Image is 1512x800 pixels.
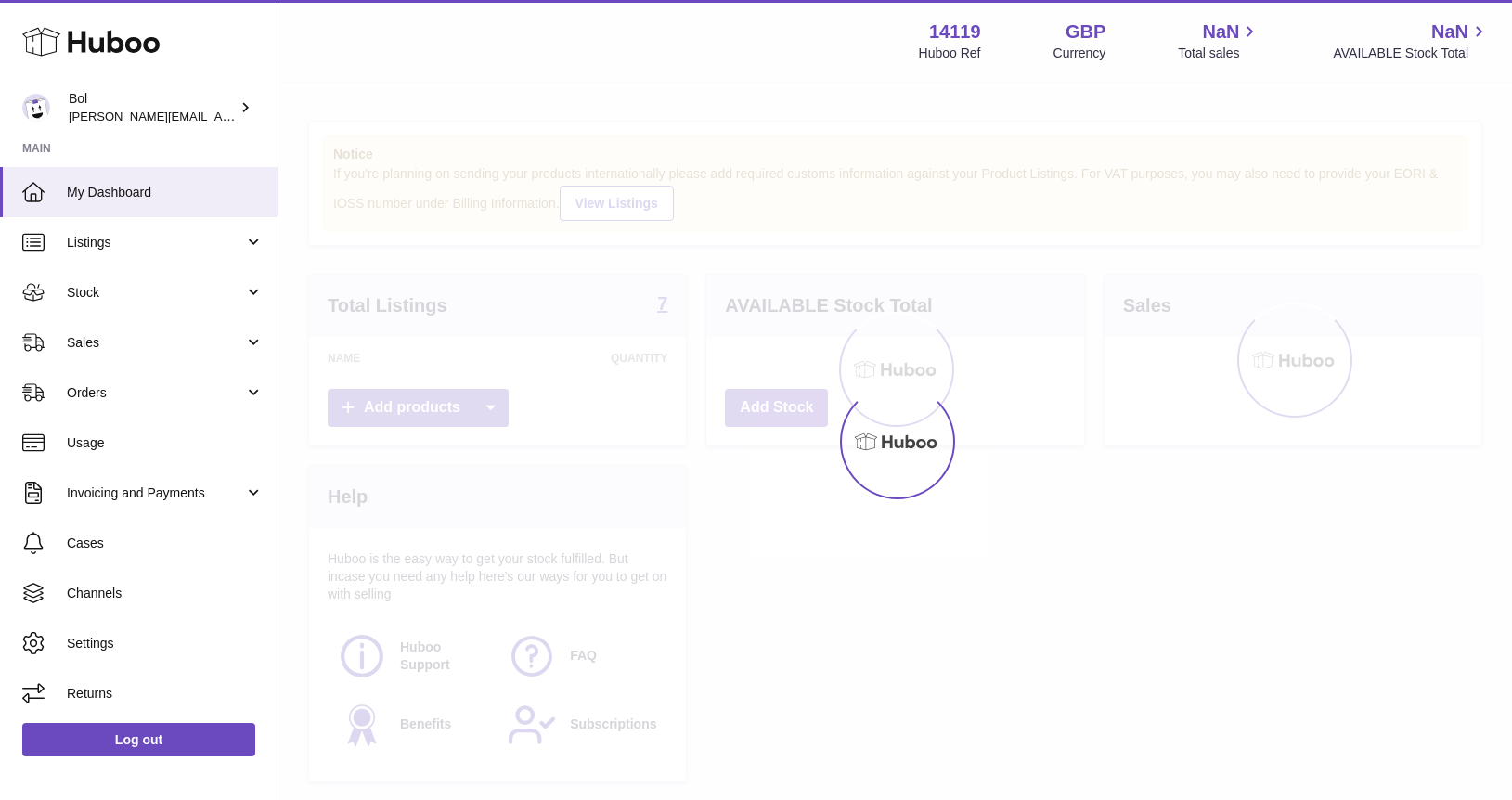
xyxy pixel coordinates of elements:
a: NaN Total sales [1178,19,1260,62]
a: Log out [22,723,255,756]
span: Listings [67,234,244,252]
span: Sales [67,334,244,352]
span: Channels [67,585,264,602]
span: Invoicing and Payments [67,484,244,502]
span: Stock [67,284,244,302]
div: Bol [69,90,236,125]
span: Total sales [1178,45,1260,62]
span: My Dashboard [67,184,264,201]
span: AVAILABLE Stock Total [1333,45,1490,62]
span: NaN [1202,19,1239,45]
span: Settings [67,635,264,652]
span: NaN [1431,19,1468,45]
span: Usage [67,434,264,452]
strong: GBP [1066,19,1105,45]
span: Returns [67,685,264,703]
img: Isabel.deSousa@bolfoods.com [22,94,50,122]
div: Currency [1053,45,1106,62]
a: NaN AVAILABLE Stock Total [1333,19,1490,62]
span: Cases [67,535,264,552]
strong: 14119 [929,19,981,45]
span: Orders [67,384,244,402]
span: [PERSON_NAME][EMAIL_ADDRESS][PERSON_NAME][DOMAIN_NAME] [69,109,472,123]
div: Huboo Ref [919,45,981,62]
